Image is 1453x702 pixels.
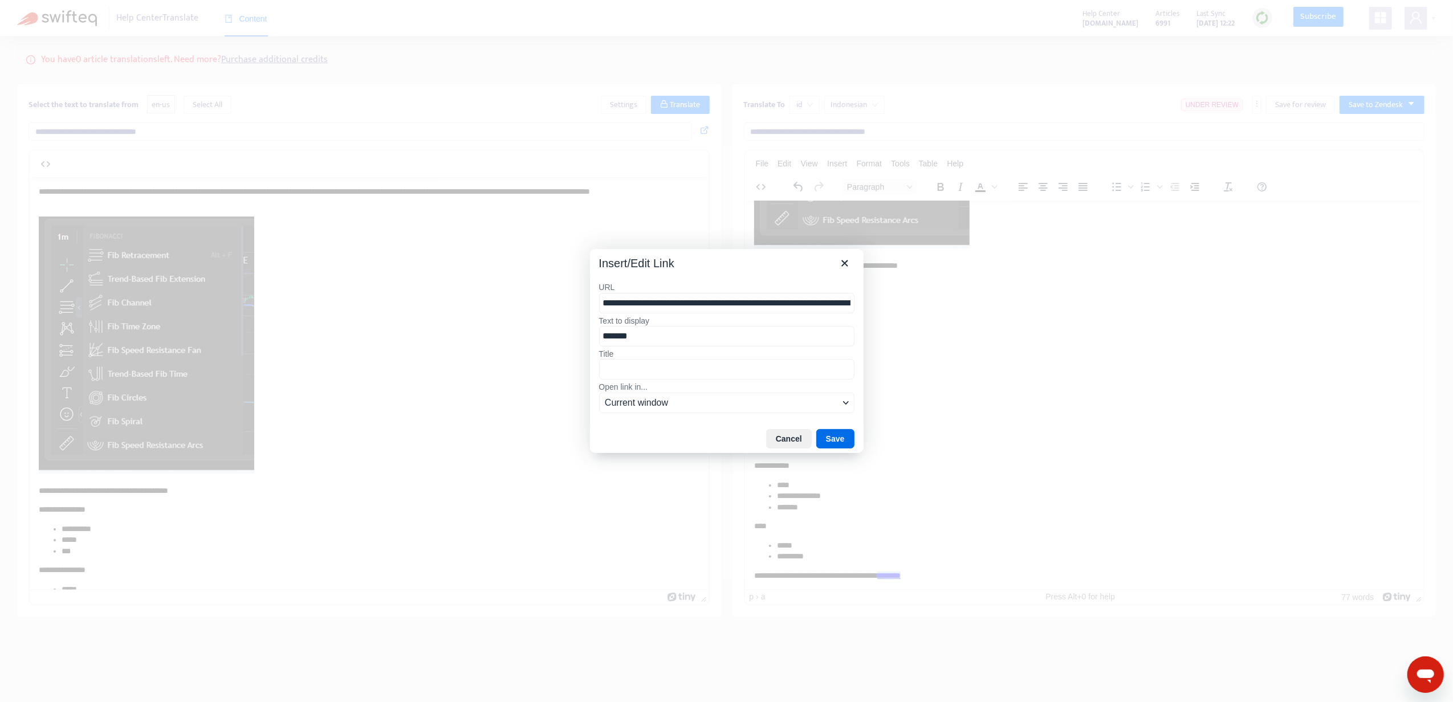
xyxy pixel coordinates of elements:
[816,429,854,448] button: Save
[1407,656,1444,693] iframe: Button to launch messaging window
[766,429,812,448] button: Cancel
[605,396,839,410] span: Current window
[599,382,854,392] label: Open link in...
[9,9,670,629] body: Rich Text Area. Press ALT-0 for help.
[599,349,854,359] label: Title
[599,316,854,326] label: Text to display
[599,256,674,271] div: Insert/Edit Link
[599,393,854,413] button: Open link in...
[599,282,854,292] label: URL
[835,254,854,273] button: Close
